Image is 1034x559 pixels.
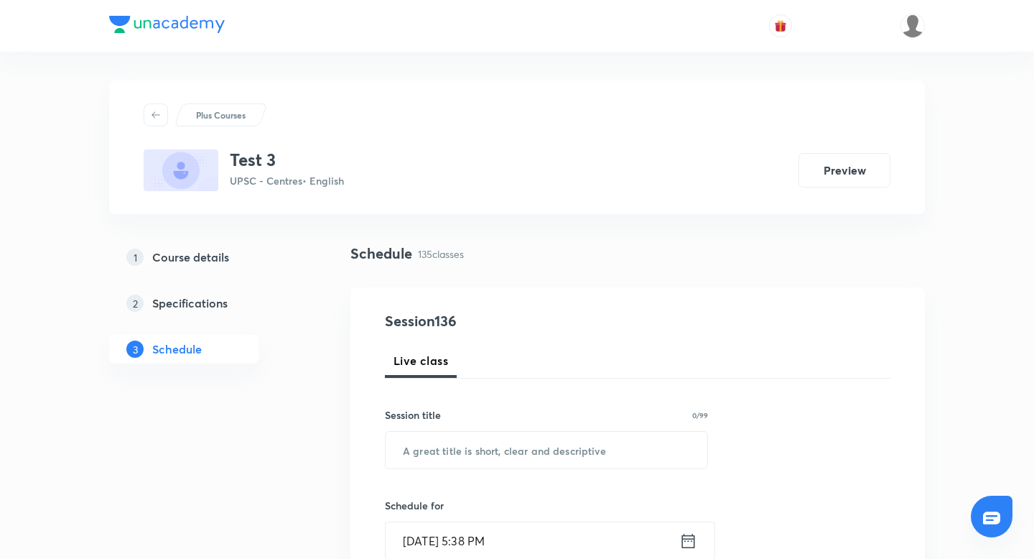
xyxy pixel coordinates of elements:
[418,246,464,262] p: 135 classes
[196,108,246,121] p: Plus Courses
[769,14,792,37] button: avatar
[385,310,647,332] h4: Session 136
[152,341,202,358] h5: Schedule
[774,19,787,32] img: avatar
[350,243,412,264] h4: Schedule
[109,16,225,37] a: Company Logo
[144,149,218,191] img: D3F43781-E516-4530-927B-4ADAAE10F308_plus.png
[393,352,448,369] span: Live class
[126,295,144,312] p: 2
[109,16,225,33] img: Company Logo
[152,295,228,312] h5: Specifications
[152,249,229,266] h5: Course details
[126,341,144,358] p: 3
[385,407,441,422] h6: Session title
[385,498,708,513] h6: Schedule for
[126,249,144,266] p: 1
[109,289,304,318] a: 2Specifications
[230,173,344,188] p: UPSC - Centres • English
[798,153,890,188] button: Preview
[109,243,304,272] a: 1Course details
[386,432,707,468] input: A great title is short, clear and descriptive
[692,412,708,419] p: 0/99
[900,14,925,38] img: S M AKSHATHAjjjfhfjgjgkgkgkhk
[230,149,344,170] h3: Test 3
